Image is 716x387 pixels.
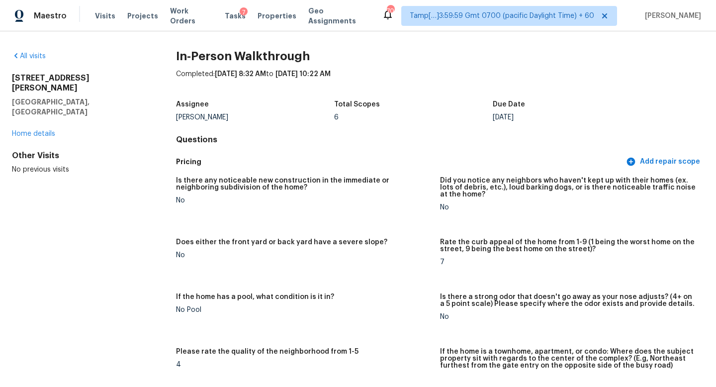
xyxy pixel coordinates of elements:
span: Projects [127,11,158,21]
span: [PERSON_NAME] [641,11,701,21]
div: 4 [176,361,432,368]
span: No previous visits [12,166,69,173]
h2: [STREET_ADDRESS][PERSON_NAME] [12,73,144,93]
div: No [176,197,432,204]
h5: Rate the curb appeal of the home from 1-9 (1 being the worst home on the street, 9 being the best... [440,239,696,253]
h5: If the home has a pool, what condition is it in? [176,293,334,300]
span: Maestro [34,11,67,21]
h5: [GEOGRAPHIC_DATA], [GEOGRAPHIC_DATA] [12,97,144,117]
button: Add repair scope [624,153,704,171]
h5: Did you notice any neighbors who haven't kept up with their homes (ex. lots of debris, etc.), lou... [440,177,696,198]
span: Properties [258,11,296,21]
h5: Pricing [176,157,624,167]
div: 709 [387,6,394,16]
h4: Questions [176,135,704,145]
h5: Due Date [493,101,525,108]
div: Completed: to [176,69,704,95]
div: 7 [240,7,248,17]
span: Add repair scope [628,156,700,168]
h5: Please rate the quality of the neighborhood from 1-5 [176,348,358,355]
span: Visits [95,11,115,21]
div: 7 [440,259,696,266]
a: Home details [12,130,55,137]
h2: In-Person Walkthrough [176,51,704,61]
div: No [440,313,696,320]
div: [DATE] [493,114,651,121]
span: Tasks [225,12,246,19]
h5: Does either the front yard or back yard have a severe slope? [176,239,387,246]
div: Other Visits [12,151,144,161]
div: No Pool [176,306,432,313]
div: [PERSON_NAME] [176,114,335,121]
h5: If the home is a townhome, apartment, or condo: Where does the subject property sit with regards ... [440,348,696,369]
div: No [176,252,432,259]
div: 6 [334,114,493,121]
span: [DATE] 10:22 AM [275,71,331,78]
span: Work Orders [170,6,213,26]
span: Tamp[…]3:59:59 Gmt 0700 (pacific Daylight Time) + 60 [410,11,594,21]
span: [DATE] 8:32 AM [215,71,266,78]
a: All visits [12,53,46,60]
span: Geo Assignments [308,6,370,26]
h5: Is there a strong odor that doesn't go away as your nose adjusts? (4+ on a 5 point scale) Please ... [440,293,696,307]
h5: Is there any noticeable new construction in the immediate or neighboring subdivision of the home? [176,177,432,191]
h5: Total Scopes [334,101,380,108]
h5: Assignee [176,101,209,108]
div: No [440,204,696,211]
